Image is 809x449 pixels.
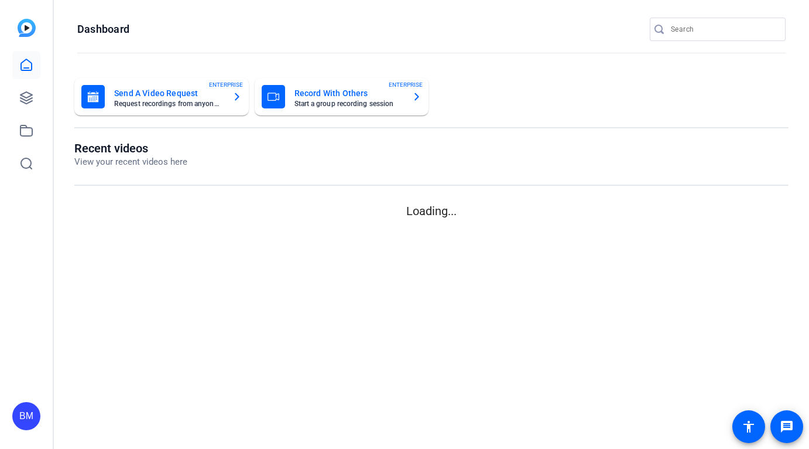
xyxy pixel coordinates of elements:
mat-card-title: Send A Video Request [114,86,223,100]
mat-card-title: Record With Others [294,86,403,100]
mat-icon: accessibility [742,420,756,434]
mat-card-subtitle: Start a group recording session [294,100,403,107]
h1: Recent videos [74,141,187,155]
img: blue-gradient.svg [18,19,36,37]
p: Loading... [74,202,789,220]
button: Send A Video RequestRequest recordings from anyone, anywhereENTERPRISE [74,78,249,115]
div: BM [12,402,40,430]
mat-icon: message [780,420,794,434]
p: View your recent videos here [74,155,187,169]
span: ENTERPRISE [209,80,243,89]
h1: Dashboard [77,22,129,36]
mat-card-subtitle: Request recordings from anyone, anywhere [114,100,223,107]
button: Record With OthersStart a group recording sessionENTERPRISE [255,78,429,115]
input: Search [671,22,776,36]
span: ENTERPRISE [389,80,423,89]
